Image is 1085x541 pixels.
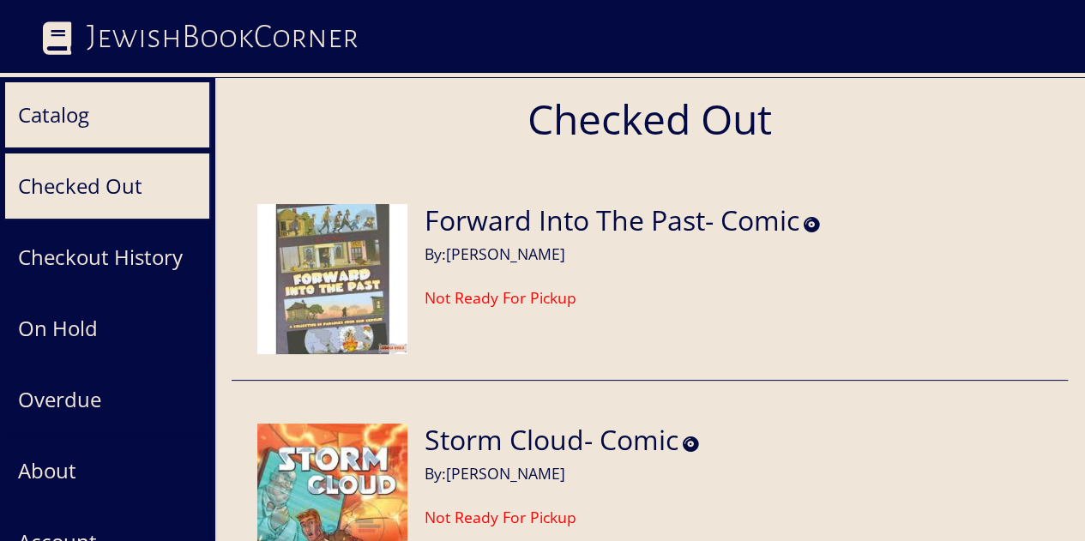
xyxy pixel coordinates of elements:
[425,289,820,307] h6: Not Ready For Pickup
[425,241,820,263] h6: By: [PERSON_NAME]
[425,460,699,483] h6: By: [PERSON_NAME]
[214,77,1085,161] h1: Checked Out
[425,424,678,456] h2: Storm Cloud- Comic
[425,204,799,237] h2: Forward Into The Past- Comic
[425,508,699,526] h6: Not Ready For Pickup
[257,204,407,354] img: media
